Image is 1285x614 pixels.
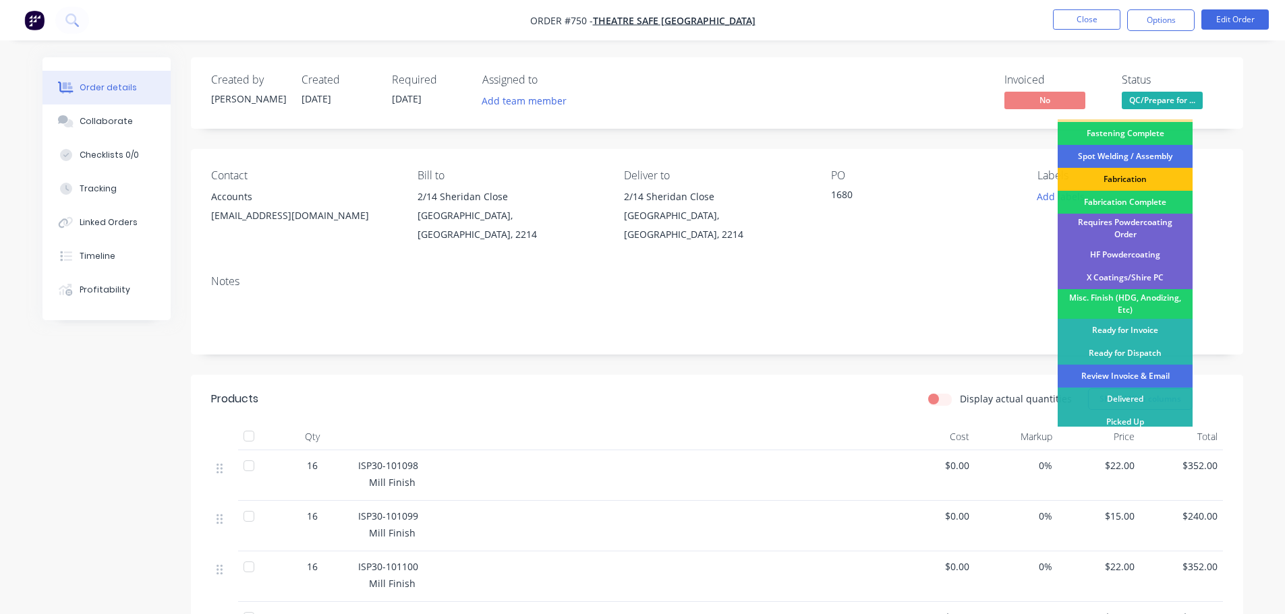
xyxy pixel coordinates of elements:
[1058,122,1193,145] div: Fastening Complete
[211,275,1223,288] div: Notes
[593,14,755,27] a: Theatre Safe [GEOGRAPHIC_DATA]
[358,560,418,573] span: ISP30-101100
[211,206,396,225] div: [EMAIL_ADDRESS][DOMAIN_NAME]
[1058,145,1193,168] div: Spot Welding / Assembly
[42,239,171,273] button: Timeline
[392,92,422,105] span: [DATE]
[1004,73,1106,86] div: Invoiced
[42,71,171,104] button: Order details
[42,172,171,206] button: Tracking
[302,73,376,86] div: Created
[1058,410,1193,433] div: Picked Up
[1053,9,1120,30] button: Close
[624,206,809,244] div: [GEOGRAPHIC_DATA], [GEOGRAPHIC_DATA], 2214
[80,82,137,94] div: Order details
[1063,458,1135,472] span: $22.00
[831,187,1000,206] div: 1680
[211,391,258,407] div: Products
[302,92,331,105] span: [DATE]
[980,458,1052,472] span: 0%
[358,510,418,522] span: ISP30-101099
[1201,9,1269,30] button: Edit Order
[1122,92,1203,109] span: QC/Prepare for ...
[1122,92,1203,112] button: QC/Prepare for ...
[975,423,1058,450] div: Markup
[24,10,45,30] img: Factory
[1058,365,1193,388] div: Review Invoice & Email
[898,559,970,574] span: $0.00
[358,459,418,472] span: ISP30-101098
[1058,289,1193,319] div: Misc. Finish (HDG, Anodizing, Etc)
[307,509,318,523] span: 16
[307,559,318,574] span: 16
[1122,73,1223,86] div: Status
[898,458,970,472] span: $0.00
[369,577,416,590] span: Mill Finish
[980,509,1052,523] span: 0%
[1145,559,1218,574] span: $352.00
[1004,92,1085,109] span: No
[42,206,171,239] button: Linked Orders
[211,187,396,231] div: Accounts[EMAIL_ADDRESS][DOMAIN_NAME]
[1127,9,1195,31] button: Options
[80,284,130,296] div: Profitability
[1058,266,1193,289] div: X Coatings/Shire PC
[482,73,617,86] div: Assigned to
[1145,458,1218,472] span: $352.00
[80,183,117,195] div: Tracking
[1063,559,1135,574] span: $22.00
[369,476,416,489] span: Mill Finish
[1058,214,1193,243] div: Requires Powdercoating Order
[42,104,171,138] button: Collaborate
[892,423,975,450] div: Cost
[1030,187,1092,206] button: Add labels
[1145,509,1218,523] span: $240.00
[1058,243,1193,266] div: HF Powdercoating
[211,92,285,106] div: [PERSON_NAME]
[418,187,602,206] div: 2/14 Sheridan Close
[474,92,573,110] button: Add team member
[898,509,970,523] span: $0.00
[80,250,115,262] div: Timeline
[80,149,139,161] div: Checklists 0/0
[960,392,1072,406] label: Display actual quantities
[624,169,809,182] div: Deliver to
[1058,191,1193,214] div: Fabrication Complete
[307,458,318,472] span: 16
[482,92,574,110] button: Add team member
[418,169,602,182] div: Bill to
[624,187,809,244] div: 2/14 Sheridan Close[GEOGRAPHIC_DATA], [GEOGRAPHIC_DATA], 2214
[80,216,138,228] div: Linked Orders
[1058,319,1193,342] div: Ready for Invoice
[1037,169,1222,182] div: Labels
[1063,509,1135,523] span: $15.00
[418,206,602,244] div: [GEOGRAPHIC_DATA], [GEOGRAPHIC_DATA], 2214
[42,273,171,307] button: Profitability
[211,73,285,86] div: Created by
[1058,342,1193,365] div: Ready for Dispatch
[80,115,133,127] div: Collaborate
[624,187,809,206] div: 2/14 Sheridan Close
[211,169,396,182] div: Contact
[530,14,593,27] span: Order #750 -
[1058,388,1193,410] div: Delivered
[418,187,602,244] div: 2/14 Sheridan Close[GEOGRAPHIC_DATA], [GEOGRAPHIC_DATA], 2214
[831,169,1016,182] div: PO
[369,526,416,539] span: Mill Finish
[1058,168,1193,191] div: Fabrication
[272,423,353,450] div: Qty
[1140,423,1223,450] div: Total
[1058,423,1141,450] div: Price
[211,187,396,206] div: Accounts
[42,138,171,172] button: Checklists 0/0
[392,73,466,86] div: Required
[980,559,1052,574] span: 0%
